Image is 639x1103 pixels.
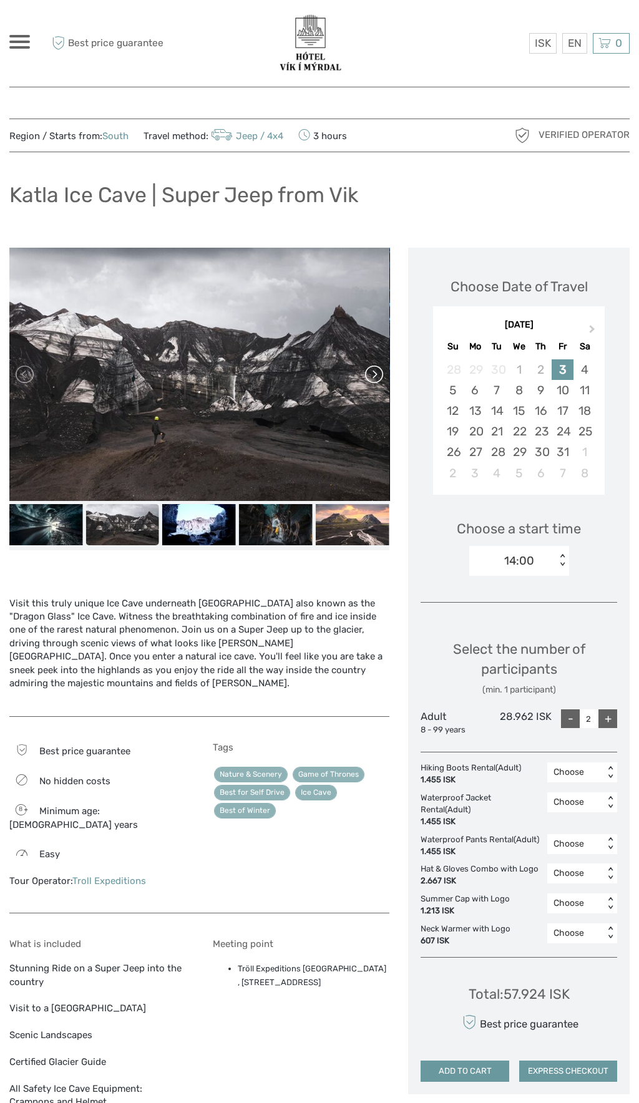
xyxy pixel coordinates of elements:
[508,463,530,483] div: Choose Wednesday, November 5th, 2025
[605,897,616,910] div: < >
[421,1061,509,1082] button: ADD TO CART
[486,401,508,421] div: Choose Tuesday, October 14th, 2025
[275,12,346,74] img: 3623-377c0aa7-b839-403d-a762-68de84ed66d4_logo_big.png
[486,442,508,462] div: Choose Tuesday, October 28th, 2025
[573,380,595,401] div: Choose Saturday, October 11th, 2025
[464,421,486,442] div: Choose Monday, October 20th, 2025
[421,905,510,917] div: 1.213 ISK
[464,442,486,462] div: Choose Monday, October 27th, 2025
[39,775,110,787] span: No hidden costs
[530,442,552,462] div: Choose Thursday, October 30th, 2025
[552,338,573,355] div: Fr
[508,359,530,380] div: Not available Wednesday, October 1st, 2025
[512,125,532,145] img: verified_operator_grey_128.png
[442,421,464,442] div: Choose Sunday, October 19th, 2025
[554,867,598,880] div: Choose
[214,767,288,782] a: Nature & Scenery
[214,803,276,819] a: Best of Winter
[421,863,545,887] div: Hat & Gloves Combo with Logo
[504,553,534,569] div: 14:00
[421,875,539,887] div: 2.667 ISK
[598,709,617,728] div: +
[583,322,603,342] button: Next Month
[442,380,464,401] div: Choose Sunday, October 5th, 2025
[530,338,552,355] div: Th
[421,684,617,696] div: (min. 1 participant)
[554,766,598,779] div: Choose
[213,938,390,950] h5: Meeting point
[530,463,552,483] div: Choose Thursday, November 6th, 2025
[605,837,616,850] div: < >
[552,463,573,483] div: Choose Friday, November 7th, 2025
[298,127,347,144] span: 3 hours
[421,724,486,736] div: 8 - 99 years
[437,359,600,483] div: month 2025-10
[214,785,290,800] a: Best for Self Drive
[573,359,595,380] div: Choose Saturday, October 4th, 2025
[464,380,486,401] div: Choose Monday, October 6th, 2025
[573,401,595,421] div: Choose Saturday, October 18th, 2025
[562,33,587,54] div: EN
[554,796,598,809] div: Choose
[9,938,187,950] h5: What is included
[208,130,283,142] a: Jeep / 4x4
[421,792,547,828] div: Waterproof Jacket Rental (Adult)
[421,774,521,786] div: 1.455 ISK
[464,338,486,355] div: Mo
[442,401,464,421] div: Choose Sunday, October 12th, 2025
[421,639,617,696] div: Select the number of participants
[573,338,595,355] div: Sa
[39,746,130,757] span: Best price guarantee
[530,380,552,401] div: Choose Thursday, October 9th, 2025
[557,554,567,567] div: < >
[469,984,570,1004] div: Total : 57.924 ISK
[421,816,541,828] div: 1.455 ISK
[9,805,138,831] span: Minimum age: [DEMOGRAPHIC_DATA] years
[486,359,508,380] div: Not available Tuesday, September 30th, 2025
[554,927,598,940] div: Choose
[519,1061,617,1082] button: EXPRESS CHECKOUT
[421,935,510,947] div: 607 ISK
[486,421,508,442] div: Choose Tuesday, October 21st, 2025
[573,442,595,462] div: Choose Saturday, November 1st, 2025
[421,709,486,736] div: Adult
[457,519,581,538] span: Choose a start time
[508,380,530,401] div: Choose Wednesday, October 8th, 2025
[85,504,159,545] img: 420aa965c2094606b848068d663268ab_slider_thumbnail.jpg
[508,442,530,462] div: Choose Wednesday, October 29th, 2025
[9,597,389,704] div: Visit this truly unique Ice Cave underneath [GEOGRAPHIC_DATA] also known as the "Dragon Glass" Ic...
[49,33,165,54] span: Best price guarantee
[464,359,486,380] div: Not available Monday, September 29th, 2025
[421,762,527,786] div: Hiking Boots Rental (Adult)
[554,897,598,910] div: Choose
[162,504,236,545] img: b1fb2c84a4c348a289499c71a4010bb6_slider_thumbnail.jpg
[530,421,552,442] div: Choose Thursday, October 23rd, 2025
[144,127,283,144] span: Travel method:
[433,319,605,332] div: [DATE]
[552,380,573,401] div: Choose Friday, October 10th, 2025
[486,709,552,736] div: 28.962 ISK
[238,962,390,990] li: Tröll Expeditions [GEOGRAPHIC_DATA] , [STREET_ADDRESS]
[573,421,595,442] div: Choose Saturday, October 25th, 2025
[508,338,530,355] div: We
[421,846,539,858] div: 1.455 ISK
[530,359,552,380] div: Not available Thursday, October 2nd, 2025
[9,130,129,143] span: Region / Starts from:
[605,796,616,809] div: < >
[239,504,313,545] img: fc570482f5b34c56b0be150f90ad75ae_slider_thumbnail.jpg
[552,359,573,380] div: Choose Friday, October 3rd, 2025
[442,463,464,483] div: Choose Sunday, November 2nd, 2025
[451,277,588,296] div: Choose Date of Travel
[442,442,464,462] div: Choose Sunday, October 26th, 2025
[213,742,390,753] h5: Tags
[539,129,630,142] span: Verified Operator
[295,785,337,800] a: Ice Cave
[421,923,517,947] div: Neck Warmer with Logo
[11,805,29,814] span: 8
[561,709,580,728] div: -
[72,875,146,887] a: Troll Expeditions
[421,893,516,917] div: Summer Cap with Logo
[605,926,616,940] div: < >
[535,37,551,49] span: ISK
[508,421,530,442] div: Choose Wednesday, October 22nd, 2025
